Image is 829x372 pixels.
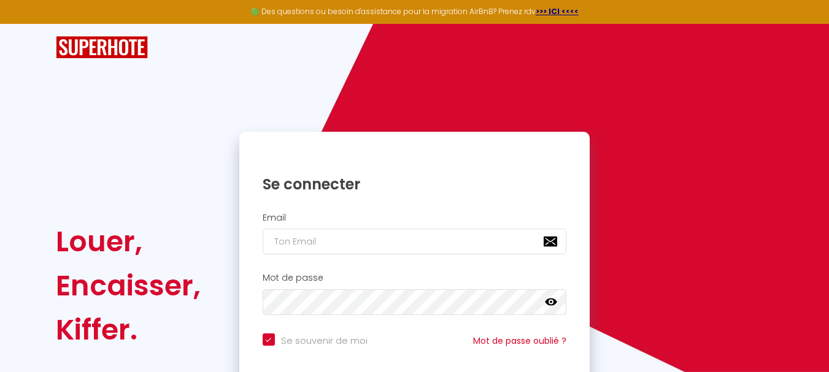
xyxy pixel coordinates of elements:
div: Louer, [56,219,201,264]
div: Kiffer. [56,308,201,352]
div: Encaisser, [56,264,201,308]
a: Mot de passe oublié ? [473,335,566,347]
input: Ton Email [263,229,567,254]
h2: Mot de passe [263,273,567,283]
a: >>> ICI <<<< [536,6,579,17]
h2: Email [263,213,567,223]
h1: Se connecter [263,175,567,194]
img: SuperHote logo [56,36,148,59]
